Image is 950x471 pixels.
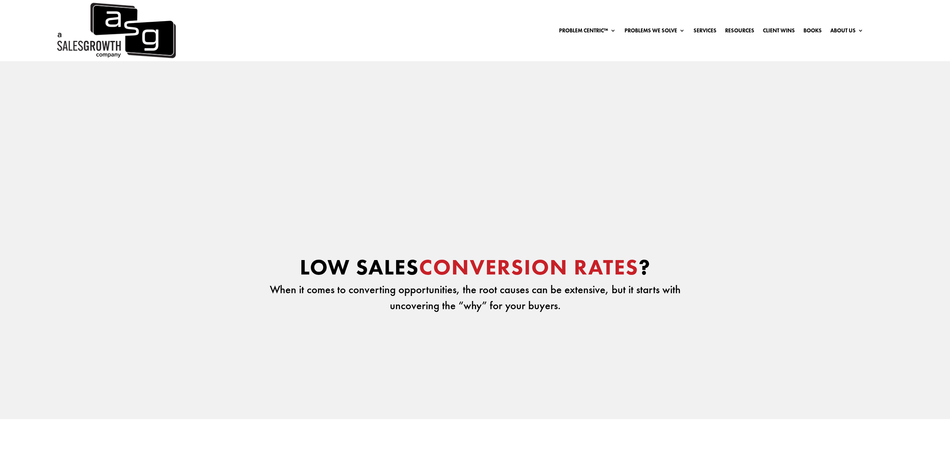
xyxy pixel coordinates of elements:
[624,28,685,36] a: Problems We Solve
[419,253,651,281] span: Conversion Rates
[693,28,716,36] a: Services
[803,28,822,36] a: Books
[265,256,686,282] h1: Low Sales
[639,253,651,281] span: ?
[559,28,616,36] a: Problem Centric™
[725,28,754,36] a: Resources
[830,28,863,36] a: About Us
[763,28,795,36] a: Client Wins
[265,282,686,313] p: When it comes to converting opportunities, the root causes can be extensive, but it starts with u...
